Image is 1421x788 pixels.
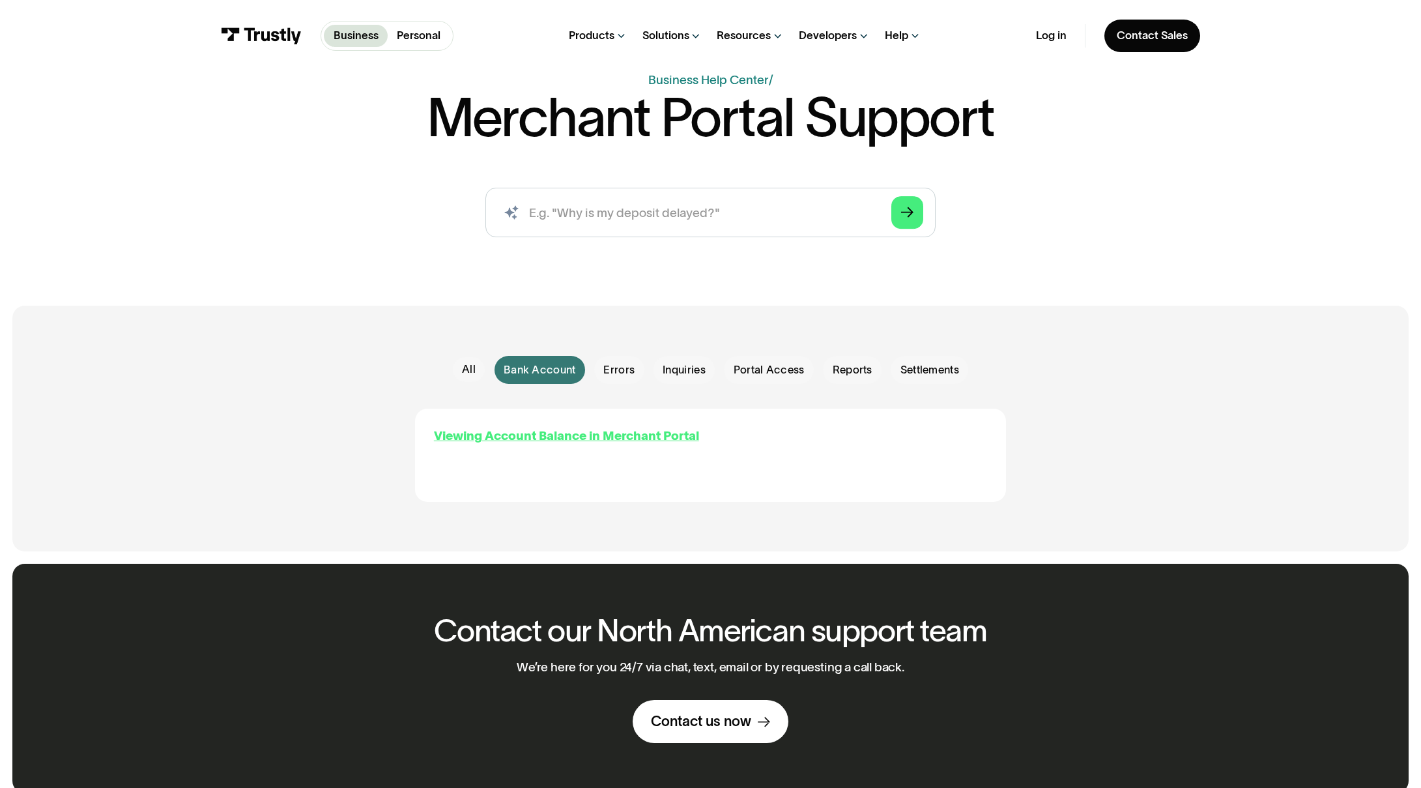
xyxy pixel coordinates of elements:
span: Portal Access [734,362,805,378]
div: Contact Sales [1117,29,1188,43]
a: Viewing Account Balance in Merchant Portal [434,427,699,446]
div: All [462,362,476,377]
span: Reports [833,362,872,378]
span: Bank Account [504,362,576,378]
a: Log in [1036,29,1067,43]
a: Contact Sales [1104,20,1200,52]
h1: Merchant Portal Support [427,90,994,145]
div: Solutions [642,29,689,43]
a: Business Help Center [648,73,769,87]
div: Help [885,29,908,43]
p: Business [334,27,379,44]
a: All [453,357,485,382]
span: Inquiries [663,362,706,378]
img: Trustly Logo [221,27,302,44]
div: Products [569,29,614,43]
span: Settlements [900,362,959,378]
div: / [769,73,773,87]
form: Email Form [415,356,1006,384]
div: Developers [799,29,857,43]
input: search [485,188,936,237]
p: Personal [397,27,440,44]
span: Errors [603,362,635,378]
h2: Contact our North American support team [434,614,986,648]
a: Contact us now [633,700,789,743]
div: Contact us now [651,712,751,731]
a: Personal [388,25,450,48]
div: Resources [717,29,771,43]
p: We’re here for you 24/7 via chat, text, email or by requesting a call back. [517,660,904,675]
form: Search [485,188,936,237]
a: Business [324,25,388,48]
